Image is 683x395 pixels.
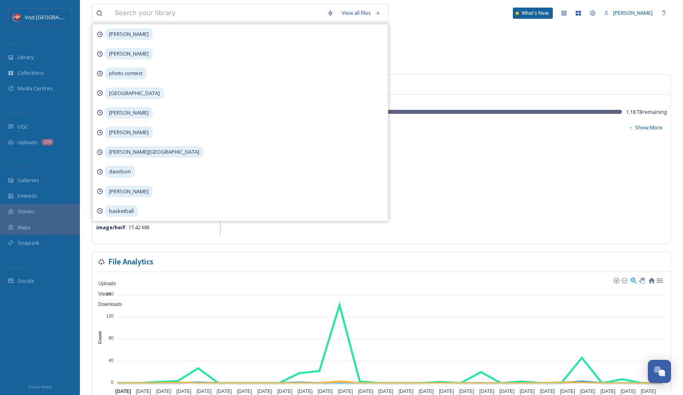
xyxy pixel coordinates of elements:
[106,314,113,318] tspan: 120
[25,13,126,21] span: Visit [GEOGRAPHIC_DATA][PERSON_NAME]
[105,28,153,40] span: [PERSON_NAME]
[639,278,644,282] div: Panning
[111,380,113,385] tspan: 0
[513,8,553,19] a: What's New
[338,5,384,21] a: View all files
[399,389,414,394] tspan: [DATE]
[540,389,555,394] tspan: [DATE]
[92,291,111,297] span: Views
[626,108,667,116] span: 1.18 TB remaining
[8,265,24,271] span: SOCIALS
[257,389,272,394] tspan: [DATE]
[613,277,619,283] div: Zoom In
[630,276,637,283] div: Selection Zoom
[105,87,164,99] span: [GEOGRAPHIC_DATA]
[13,13,21,21] img: Logo%20Image.png
[18,224,31,231] span: Maps
[624,120,667,135] button: Show More
[18,54,34,61] span: Library
[109,256,153,268] h3: File Analytics
[600,5,657,21] a: [PERSON_NAME]
[378,389,393,394] tspan: [DATE]
[105,67,147,79] span: photo contest
[106,292,113,296] tspan: 160
[641,389,656,394] tspan: [DATE]
[18,239,40,247] span: SnapLink
[237,389,252,394] tspan: [DATE]
[92,302,122,307] span: Downloads
[96,224,149,231] span: 17.42 MB
[105,166,135,177] span: davidson
[28,384,52,389] span: Privacy Policy
[111,4,323,22] input: Search your library
[656,276,663,283] div: Menu
[42,139,54,145] div: 125
[580,389,596,394] tspan: [DATE]
[136,389,151,394] tspan: [DATE]
[18,139,38,146] span: Uploads
[338,389,353,394] tspan: [DATE]
[156,389,171,394] tspan: [DATE]
[97,331,102,344] text: Count
[18,123,28,131] span: UGC
[621,277,627,283] div: Zoom Out
[217,389,232,394] tspan: [DATE]
[105,146,203,158] span: [PERSON_NAME][GEOGRAPHIC_DATA]
[419,389,434,394] tspan: [DATE]
[600,389,615,394] tspan: [DATE]
[105,205,138,217] span: basketball
[8,111,25,117] span: COLLECT
[18,192,37,200] span: Embeds
[358,389,373,394] tspan: [DATE]
[18,177,39,184] span: Galleries
[298,389,313,394] tspan: [DATE]
[8,41,22,47] span: MEDIA
[109,335,113,340] tspan: 80
[109,358,113,363] tspan: 40
[105,107,153,119] span: [PERSON_NAME]
[499,389,514,394] tspan: [DATE]
[105,127,153,138] span: [PERSON_NAME]
[613,9,653,16] span: [PERSON_NAME]
[96,224,127,231] strong: image/heif :
[648,276,655,283] div: Reset Zoom
[560,389,575,394] tspan: [DATE]
[176,389,191,394] tspan: [DATE]
[18,277,34,285] span: Socials
[439,389,454,394] tspan: [DATE]
[92,281,116,286] span: Uploads
[105,186,153,197] span: [PERSON_NAME]
[621,389,636,394] tspan: [DATE]
[28,381,52,391] a: Privacy Policy
[18,69,44,77] span: Collections
[459,389,474,394] tspan: [DATE]
[8,164,26,170] span: WIDGETS
[479,389,494,394] tspan: [DATE]
[520,389,535,394] tspan: [DATE]
[115,389,131,394] tspan: [DATE]
[318,389,333,394] tspan: [DATE]
[18,208,35,215] span: Stories
[197,389,212,394] tspan: [DATE]
[18,85,53,92] span: Media Centres
[277,389,292,394] tspan: [DATE]
[105,48,153,60] span: [PERSON_NAME]
[648,360,671,383] button: Open Chat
